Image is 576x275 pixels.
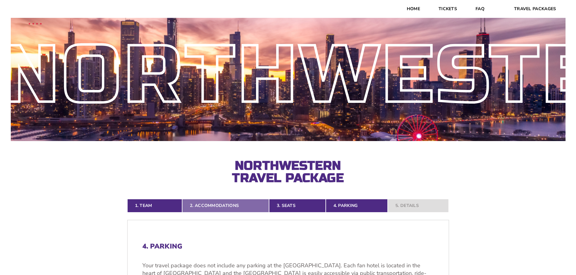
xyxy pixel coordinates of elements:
h2: Northwestern Travel Package [220,160,356,184]
a: 2. Accommodations [182,199,269,212]
a: 3. Seats [269,199,326,212]
img: CBS Sports Thanksgiving Classic [18,6,52,39]
a: 1. Team [127,199,182,212]
h2: 4. Parking [142,242,434,250]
